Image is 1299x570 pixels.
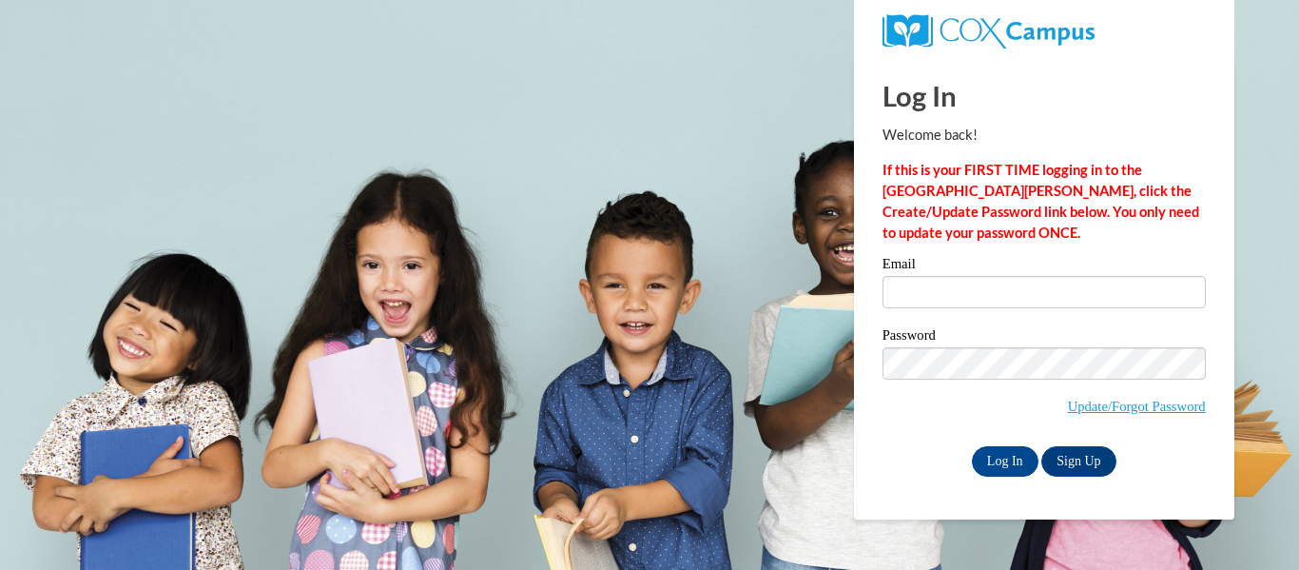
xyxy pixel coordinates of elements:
[1041,446,1115,477] a: Sign Up
[1068,399,1206,414] a: Update/Forgot Password
[882,162,1199,241] strong: If this is your FIRST TIME logging in to the [GEOGRAPHIC_DATA][PERSON_NAME], click the Create/Upd...
[882,14,1095,49] img: COX Campus
[972,446,1038,477] input: Log In
[882,257,1206,276] label: Email
[882,22,1095,38] a: COX Campus
[882,328,1206,347] label: Password
[882,76,1206,115] h1: Log In
[882,125,1206,146] p: Welcome back!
